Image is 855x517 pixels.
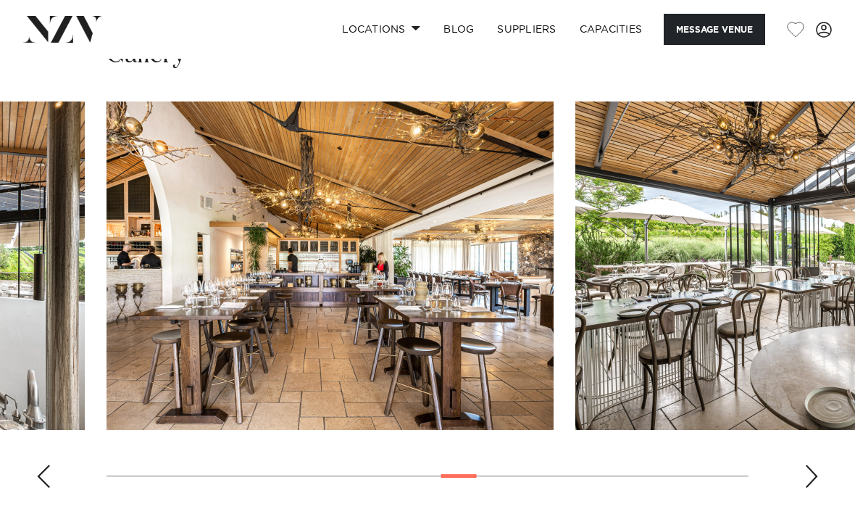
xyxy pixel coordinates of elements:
a: Capacities [568,14,654,45]
img: nzv-logo.png [23,16,102,42]
a: SUPPLIERS [485,14,567,45]
a: Locations [330,14,432,45]
swiper-slide: 14 / 25 [107,102,554,430]
button: Message Venue [664,14,765,45]
a: BLOG [432,14,485,45]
